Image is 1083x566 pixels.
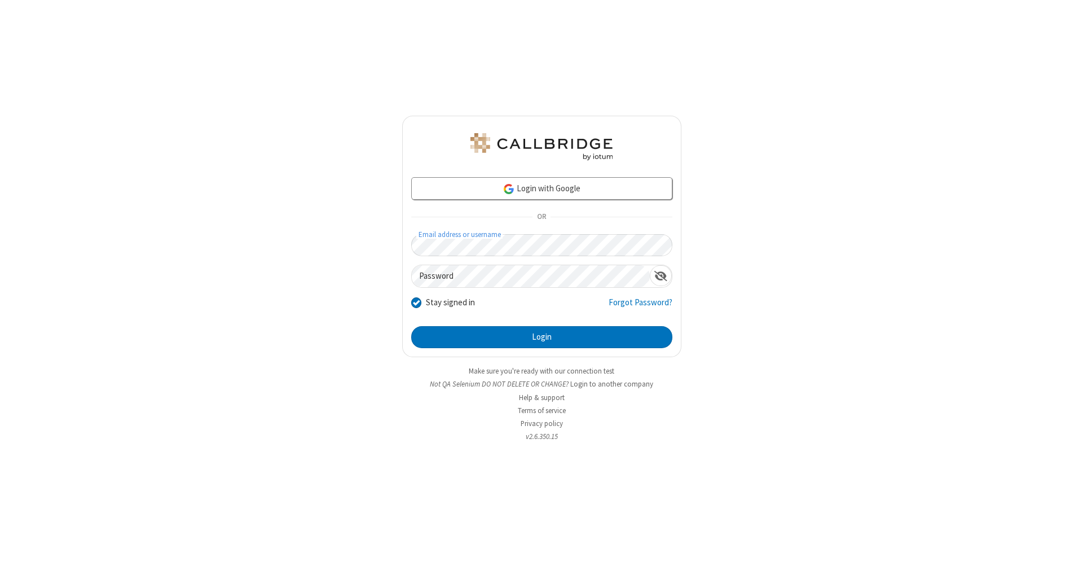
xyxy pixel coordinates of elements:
label: Stay signed in [426,296,475,309]
a: Terms of service [518,406,566,415]
a: Forgot Password? [609,296,672,318]
a: Login with Google [411,177,672,200]
img: QA Selenium DO NOT DELETE OR CHANGE [468,133,615,160]
div: Show password [650,265,672,286]
button: Login to another company [570,379,653,389]
input: Email address or username [411,234,672,256]
img: google-icon.png [503,183,515,195]
a: Help & support [519,393,565,402]
a: Make sure you're ready with our connection test [469,366,614,376]
li: Not QA Selenium DO NOT DELETE OR CHANGE? [402,379,681,389]
iframe: Chat [1055,537,1075,558]
li: v2.6.350.15 [402,431,681,442]
button: Login [411,326,672,349]
input: Password [412,265,650,287]
span: OR [532,209,551,225]
a: Privacy policy [521,419,563,428]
